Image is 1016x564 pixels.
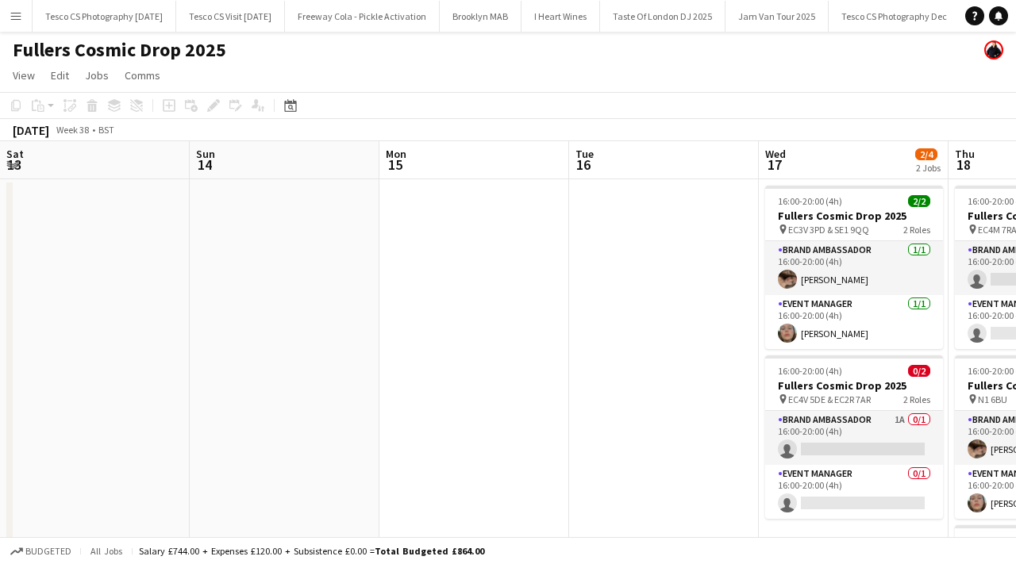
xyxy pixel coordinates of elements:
[984,40,1003,59] app-user-avatar: Danielle Ferguson
[916,162,941,174] div: 2 Jobs
[788,224,869,236] span: EC3V 3PD & SE1 9QQ
[383,155,406,174] span: 15
[521,1,600,32] button: I Heart Wines
[765,186,943,349] app-job-card: 16:00-20:00 (4h)2/2Fullers Cosmic Drop 2025 EC3V 3PD & SE1 9QQ2 RolesBrand Ambassador1/116:00-20:...
[125,68,160,82] span: Comms
[765,147,786,161] span: Wed
[25,546,71,557] span: Budgeted
[725,1,829,32] button: Jam Van Tour 2025
[765,355,943,519] app-job-card: 16:00-20:00 (4h)0/2Fullers Cosmic Drop 2025 EC4V 5DE & EC2R 7AR2 RolesBrand Ambassador1A0/116:00-...
[87,545,125,557] span: All jobs
[176,1,285,32] button: Tesco CS Visit [DATE]
[952,155,975,174] span: 18
[765,241,943,295] app-card-role: Brand Ambassador1/116:00-20:00 (4h)[PERSON_NAME]
[778,365,842,377] span: 16:00-20:00 (4h)
[765,411,943,465] app-card-role: Brand Ambassador1A0/116:00-20:00 (4h)
[765,295,943,349] app-card-role: Event Manager1/116:00-20:00 (4h)[PERSON_NAME]
[778,195,842,207] span: 16:00-20:00 (4h)
[285,1,440,32] button: Freeway Cola - Pickle Activation
[600,1,725,32] button: Taste Of London DJ 2025
[765,465,943,519] app-card-role: Event Manager0/116:00-20:00 (4h)
[765,378,943,393] h3: Fullers Cosmic Drop 2025
[6,147,24,161] span: Sat
[763,155,786,174] span: 17
[44,65,75,86] a: Edit
[8,543,74,560] button: Budgeted
[51,68,69,82] span: Edit
[955,147,975,161] span: Thu
[196,147,215,161] span: Sun
[765,209,943,223] h3: Fullers Cosmic Drop 2025
[79,65,115,86] a: Jobs
[33,1,176,32] button: Tesco CS Photography [DATE]
[903,393,930,405] span: 2 Roles
[6,65,41,86] a: View
[85,68,109,82] span: Jobs
[194,155,215,174] span: 14
[375,545,484,557] span: Total Budgeted £864.00
[915,148,937,160] span: 2/4
[52,124,92,136] span: Week 38
[575,147,594,161] span: Tue
[829,1,960,32] button: Tesco CS Photography Dec
[13,68,35,82] span: View
[13,122,49,138] div: [DATE]
[908,365,930,377] span: 0/2
[788,393,871,405] span: EC4V 5DE & EC2R 7AR
[118,65,167,86] a: Comms
[573,155,594,174] span: 16
[386,147,406,161] span: Mon
[908,195,930,207] span: 2/2
[13,38,226,62] h1: Fullers Cosmic Drop 2025
[440,1,521,32] button: Brooklyn MAB
[98,124,114,136] div: BST
[978,393,1007,405] span: N1 6BU
[4,155,24,174] span: 13
[903,224,930,236] span: 2 Roles
[139,545,484,557] div: Salary £744.00 + Expenses £120.00 + Subsistence £0.00 =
